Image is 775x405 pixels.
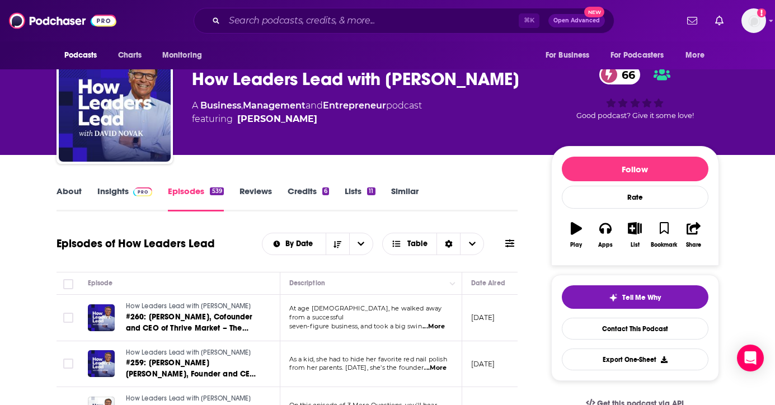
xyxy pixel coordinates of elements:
span: #259: [PERSON_NAME] [PERSON_NAME], Founder and CEO of Olive & June – Work on yourself [126,358,256,390]
img: User Profile [741,8,766,33]
button: Show profile menu [741,8,766,33]
span: featuring [192,112,422,126]
span: More [685,48,704,63]
button: Play [562,215,591,255]
span: #260: [PERSON_NAME], Cofounder and CEO of Thrive Market – The business model matters [126,312,253,344]
button: Open AdvancedNew [548,14,605,27]
button: open menu [57,45,112,66]
a: Similar [391,186,419,211]
button: Apps [591,215,620,255]
a: InsightsPodchaser Pro [97,186,153,211]
p: [DATE] [471,313,495,322]
span: Charts [118,48,142,63]
button: Follow [562,157,708,181]
span: For Podcasters [610,48,664,63]
svg: Add a profile image [757,8,766,17]
button: Choose View [382,233,485,255]
a: About [57,186,82,211]
a: Management [243,100,306,111]
button: Sort Direction [326,233,349,255]
button: Share [679,215,708,255]
span: Podcasts [64,48,97,63]
span: Good podcast? Give it some love! [576,111,694,120]
span: Table [407,240,428,248]
h1: Episodes of How Leaders Lead [57,237,215,251]
a: Contact This Podcast [562,318,708,340]
span: ...More [422,322,445,331]
img: tell me why sparkle [609,293,618,302]
div: 11 [367,187,375,195]
input: Search podcasts, credits, & more... [224,12,519,30]
span: By Date [285,240,317,248]
span: ...More [424,364,447,373]
a: #260: [PERSON_NAME], Cofounder and CEO of Thrive Market – The business model matters [126,312,260,334]
span: and [306,100,323,111]
span: How Leaders Lead with [PERSON_NAME] [126,349,251,356]
img: Podchaser Pro [133,187,153,196]
div: Search podcasts, credits, & more... [194,8,614,34]
button: open menu [262,240,326,248]
button: open menu [603,45,680,66]
span: Tell Me Why [622,293,661,302]
div: Apps [598,242,613,248]
span: from her parents. [DATE], she’s the founder [289,364,424,371]
span: Monitoring [162,48,202,63]
span: At age [DEMOGRAPHIC_DATA], he walked away from a successful [289,304,442,321]
span: , [241,100,243,111]
div: 66Good podcast? Give it some love! [551,58,719,127]
span: New [584,7,604,17]
a: Episodes539 [168,186,223,211]
div: Bookmark [651,242,677,248]
div: Play [570,242,582,248]
a: #259: [PERSON_NAME] [PERSON_NAME], Founder and CEO of Olive & June – Work on yourself [126,357,260,380]
a: How Leaders Lead with [PERSON_NAME] [126,348,260,358]
span: As a kid, she had to hide her favorite red nail polish [289,355,447,363]
a: Reviews [239,186,272,211]
h2: Choose List sort [262,233,373,255]
button: List [620,215,649,255]
button: open menu [349,233,373,255]
span: How Leaders Lead with [PERSON_NAME] [126,302,251,310]
p: [DATE] [471,359,495,369]
a: How Leaders Lead with [PERSON_NAME] [126,394,260,404]
a: Lists11 [345,186,375,211]
div: Share [686,242,701,248]
img: Podchaser - Follow, Share and Rate Podcasts [9,10,116,31]
button: open menu [538,45,604,66]
div: 539 [210,187,223,195]
img: How Leaders Lead with David Novak [59,50,171,162]
button: tell me why sparkleTell Me Why [562,285,708,309]
span: 66 [610,65,641,84]
a: 66 [599,65,641,84]
span: Toggle select row [63,313,73,323]
div: Sort Direction [436,233,460,255]
a: David Novak [237,112,317,126]
span: Toggle select row [63,359,73,369]
button: Bookmark [650,215,679,255]
button: Export One-Sheet [562,349,708,370]
div: Open Intercom Messenger [737,345,764,371]
span: ⌘ K [519,13,539,28]
div: Description [289,276,325,290]
a: Entrepreneur [323,100,386,111]
a: Charts [111,45,149,66]
a: Credits6 [288,186,329,211]
div: A podcast [192,99,422,126]
div: Episode [88,276,113,290]
div: Date Aired [471,276,505,290]
button: open menu [678,45,718,66]
span: For Business [546,48,590,63]
a: Show notifications dropdown [711,11,728,30]
a: Business [200,100,241,111]
div: 6 [322,187,329,195]
div: List [631,242,640,248]
div: Rate [562,186,708,209]
span: seven-figure business, and took a big swin [289,322,422,330]
span: How Leaders Lead with [PERSON_NAME] [126,394,251,402]
span: Open Advanced [553,18,600,23]
button: open menu [154,45,217,66]
a: How Leaders Lead with [PERSON_NAME] [126,302,260,312]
